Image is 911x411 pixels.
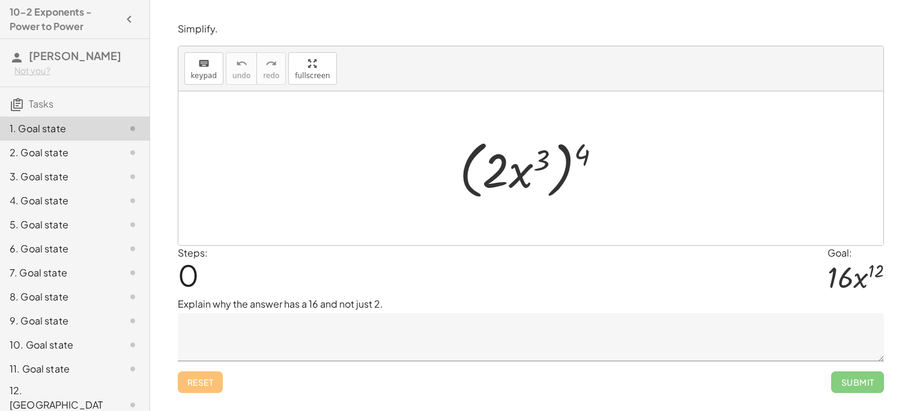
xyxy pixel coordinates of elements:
[126,193,140,208] i: Task not started.
[295,72,330,80] span: fullscreen
[236,56,247,71] i: undo
[10,145,106,160] div: 2. Goal state
[178,22,884,36] p: Simplify.
[126,338,140,352] i: Task not started.
[126,169,140,184] i: Task not started.
[29,97,53,110] span: Tasks
[256,52,286,85] button: redoredo
[10,266,106,280] div: 7. Goal state
[126,218,140,232] i: Task not started.
[10,242,106,256] div: 6. Goal state
[10,193,106,208] div: 4. Goal state
[126,266,140,280] i: Task not started.
[178,257,199,293] span: 0
[126,145,140,160] i: Task not started.
[10,362,106,376] div: 11. Goal state
[828,246,884,260] div: Goal:
[10,5,118,34] h4: 10-2 Exponents - Power to Power
[14,65,140,77] div: Not you?
[10,290,106,304] div: 8. Goal state
[126,121,140,136] i: Task not started.
[263,72,279,80] span: redo
[10,169,106,184] div: 3. Goal state
[178,246,208,259] label: Steps:
[191,72,217,80] span: keypad
[184,52,224,85] button: keyboardkeypad
[288,52,336,85] button: fullscreen
[126,362,140,376] i: Task not started.
[126,290,140,304] i: Task not started.
[226,52,257,85] button: undoundo
[178,297,884,311] p: Explain why the answer has a 16 and not just 2.
[10,338,106,352] div: 10. Goal state
[29,49,121,62] span: [PERSON_NAME]
[10,314,106,328] div: 9. Goal state
[126,314,140,328] i: Task not started.
[126,242,140,256] i: Task not started.
[198,56,210,71] i: keyboard
[10,218,106,232] div: 5. Goal state
[10,121,106,136] div: 1. Goal state
[265,56,277,71] i: redo
[232,72,250,80] span: undo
